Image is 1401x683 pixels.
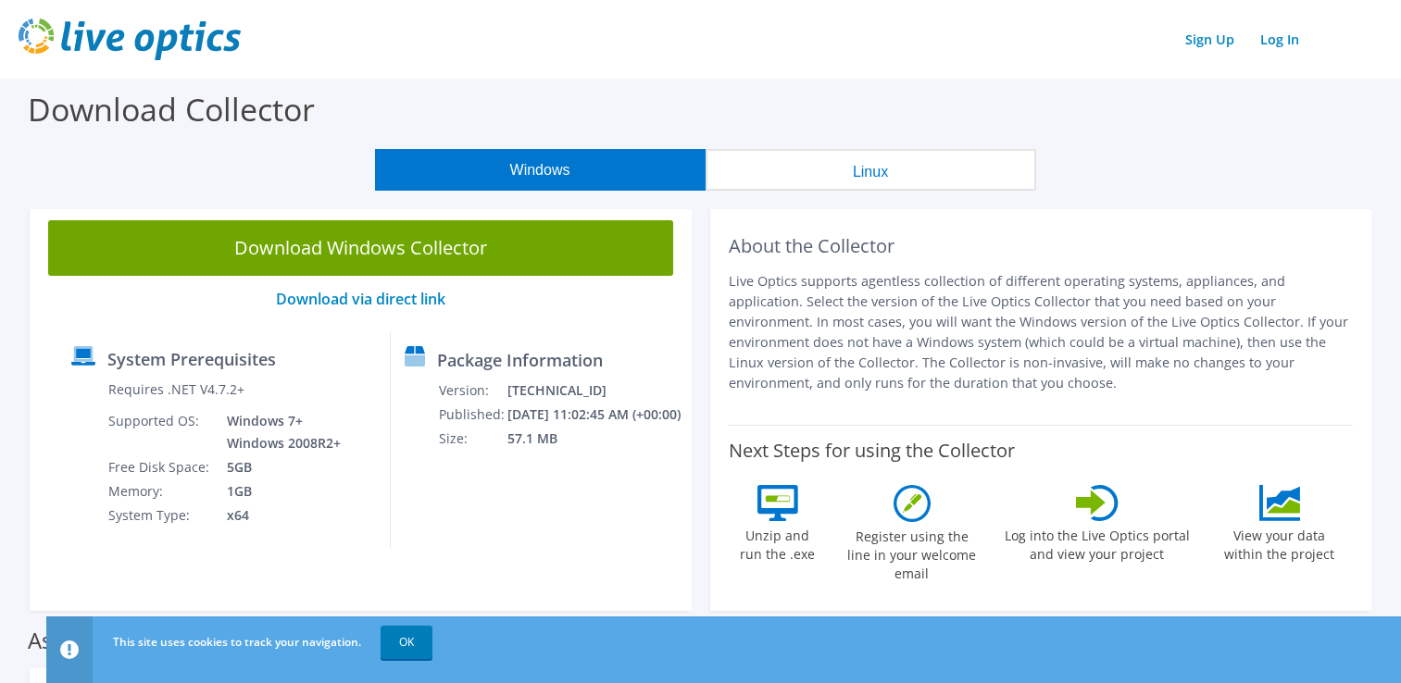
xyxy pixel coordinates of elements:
[108,380,244,399] label: Requires .NET V4.7.2+
[438,379,507,403] td: Version:
[507,403,683,427] td: [DATE] 11:02:45 AM (+00:00)
[1213,521,1346,564] label: View your data within the project
[438,427,507,451] td: Size:
[113,634,361,650] span: This site uses cookies to track your navigation.
[706,149,1036,191] button: Linux
[28,631,541,650] label: Assessments supported by the Windows Collector
[507,379,683,403] td: [TECHNICAL_ID]
[729,440,1015,462] label: Next Steps for using the Collector
[843,522,982,583] label: Register using the line in your welcome email
[48,220,673,276] a: Download Windows Collector
[213,409,344,455] td: Windows 7+ Windows 2008R2+
[375,149,706,191] button: Windows
[735,521,820,564] label: Unzip and run the .exe
[107,350,276,368] label: System Prerequisites
[28,88,315,130] label: Download Collector
[107,503,213,528] td: System Type:
[19,19,241,60] img: live_optics_svg.svg
[381,626,432,659] a: OK
[213,479,344,503] td: 1GB
[213,455,344,479] td: 5GB
[107,409,213,455] td: Supported OS:
[213,503,344,528] td: x64
[729,235,1354,257] h2: About the Collector
[107,455,213,479] td: Free Disk Space:
[729,271,1354,393] p: Live Optics supports agentless collection of different operating systems, appliances, and applica...
[1004,521,1191,564] label: Log into the Live Optics portal and view your project
[1251,26,1308,53] a: Log In
[107,479,213,503] td: Memory:
[437,351,603,369] label: Package Information
[438,403,507,427] td: Published:
[507,427,683,451] td: 57.1 MB
[276,289,445,309] a: Download via direct link
[1176,26,1244,53] a: Sign Up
